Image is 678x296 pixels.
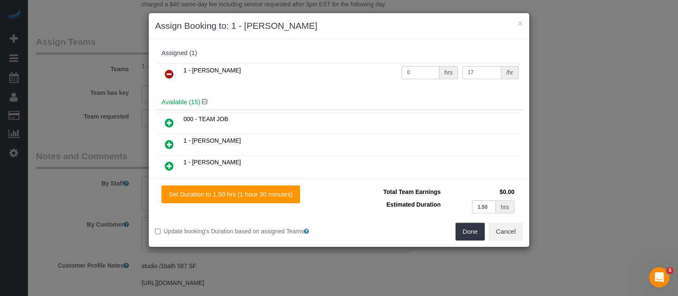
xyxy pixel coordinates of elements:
span: 1 - [PERSON_NAME] [183,67,241,74]
iframe: Intercom live chat [649,267,670,288]
label: Update booking's Duration based on assigned Teams [155,227,333,235]
span: 1 - [PERSON_NAME] [183,159,241,166]
button: Cancel [489,223,523,241]
h4: Available (15) [161,99,517,106]
h3: Assign Booking to: 1 - [PERSON_NAME] [155,19,523,32]
span: 5 [667,267,673,274]
div: Assigned (1) [161,50,517,57]
button: Done [456,223,485,241]
button: × [518,19,523,28]
button: Set Duration to 1.50 hrs (1 hour 30 minutes) [161,185,300,203]
td: $0.00 [443,185,517,198]
div: hrs [439,66,458,79]
input: Update booking's Duration based on assigned Teams [155,229,161,234]
div: /hr [501,66,519,79]
span: 1 - [PERSON_NAME] [183,137,241,144]
div: hrs [496,200,514,213]
span: 000 - TEAM JOB [183,116,228,122]
td: Total Team Earnings [345,185,443,198]
span: Estimated Duration [386,201,441,208]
